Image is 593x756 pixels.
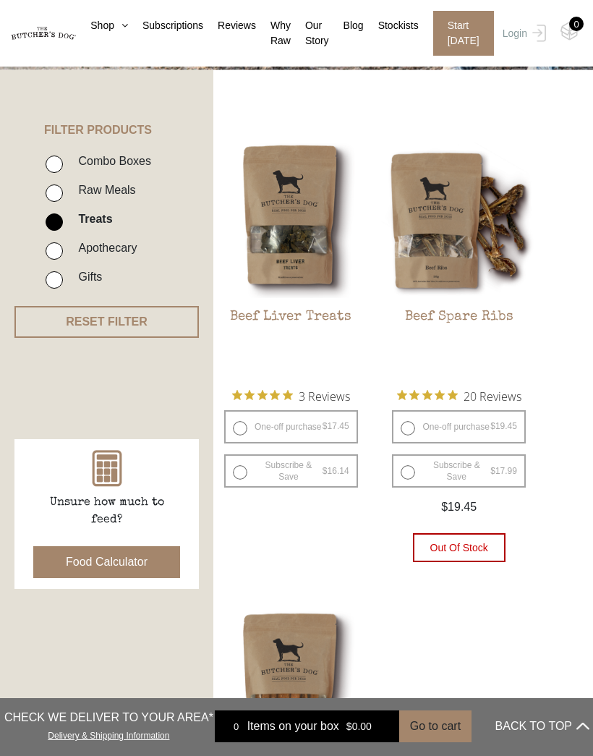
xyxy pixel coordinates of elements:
[33,546,180,578] button: Food Calculator
[291,18,329,48] a: Our Story
[48,727,169,741] a: Delivery & Shipping Information
[381,310,537,378] h2: Beef Spare Ribs
[346,721,352,732] span: $
[346,721,372,732] bdi: 0.00
[71,180,135,200] label: Raw Meals
[256,18,291,48] a: Why Raw
[433,11,494,56] span: Start [DATE]
[399,710,472,742] button: Go to cart
[323,421,349,431] bdi: 17.45
[247,718,339,735] span: Items on your box
[490,466,495,476] span: $
[490,421,495,431] span: $
[71,267,102,286] label: Gifts
[495,709,589,744] button: BACK TO TOP
[213,143,369,298] img: Beef Liver Treats
[224,410,358,443] label: One-off purchase
[213,143,369,378] a: Beef Liver TreatsBeef Liver Treats
[224,454,358,488] label: Subscribe & Save
[4,709,213,726] p: CHECK WE DELIVER TO YOUR AREA*
[441,501,448,513] span: $
[323,466,349,476] bdi: 16.14
[381,143,537,298] img: Beef Spare Ribs
[232,385,350,407] button: Rated 5 out of 5 stars from 3 reviews. Jump to reviews.
[323,421,328,431] span: $
[490,466,517,476] bdi: 17.99
[397,385,521,407] button: Rated 4.9 out of 5 stars from 20 reviews. Jump to reviews.
[76,18,128,33] a: Shop
[569,17,584,31] div: 0
[381,143,537,378] a: Beef Spare RibsBeef Spare Ribs
[413,533,505,562] button: Out of stock
[392,410,526,443] label: One-off purchase
[35,494,179,529] p: Unsure how much to feed?
[71,238,137,258] label: Apothecary
[490,421,517,431] bdi: 19.45
[215,710,399,742] a: 0 Items on your box $0.00
[323,466,328,476] span: $
[14,306,199,338] button: RESET FILTER
[464,385,521,407] span: 20 Reviews
[560,22,579,41] img: TBD_Cart-Empty.png
[441,501,477,513] span: 19.45
[419,11,499,56] a: Start [DATE]
[364,18,419,33] a: Stockists
[392,454,526,488] label: Subscribe & Save
[499,11,546,56] a: Login
[299,385,350,407] span: 3 Reviews
[128,18,203,33] a: Subscriptions
[226,719,247,734] div: 0
[71,151,151,171] label: Combo Boxes
[71,209,112,229] label: Treats
[213,310,369,378] h2: Beef Liver Treats
[329,18,364,33] a: Blog
[203,18,256,33] a: Reviews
